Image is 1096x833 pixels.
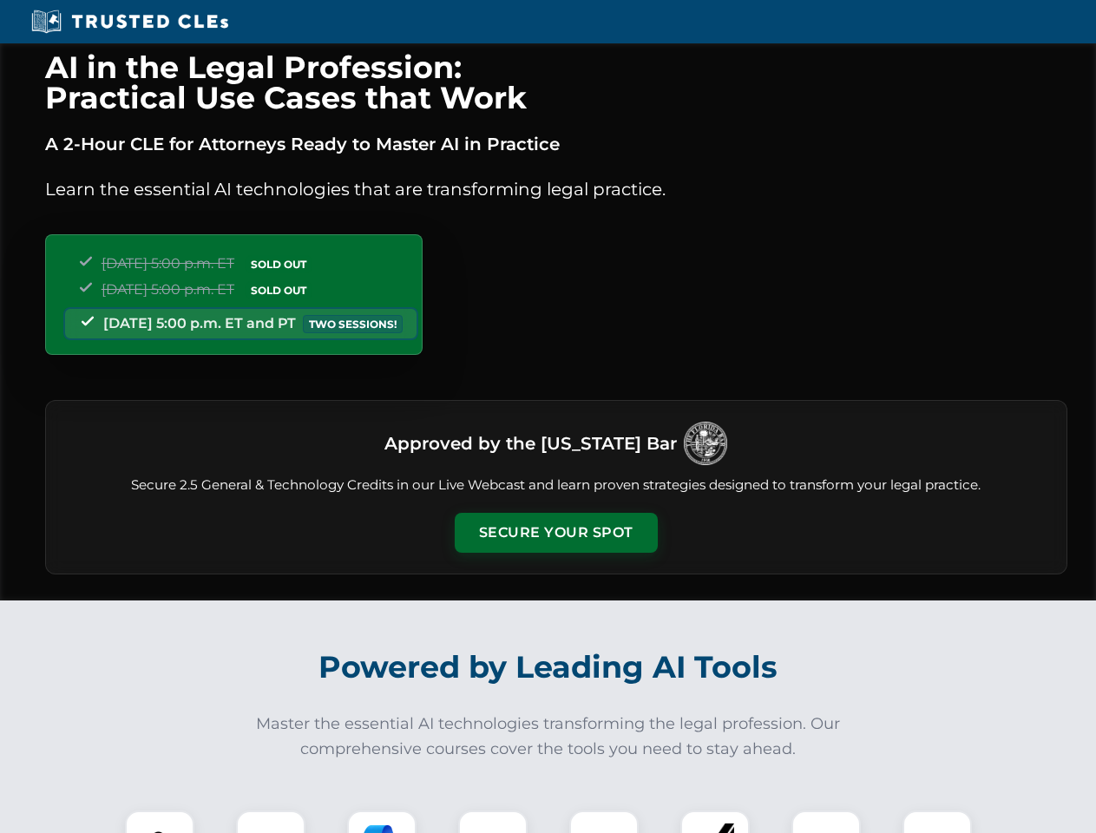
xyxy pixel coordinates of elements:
p: Master the essential AI technologies transforming the legal profession. Our comprehensive courses... [245,712,852,762]
p: Learn the essential AI technologies that are transforming legal practice. [45,175,1067,203]
img: Logo [684,422,727,465]
span: [DATE] 5:00 p.m. ET [102,281,234,298]
span: [DATE] 5:00 p.m. ET [102,255,234,272]
h1: AI in the Legal Profession: Practical Use Cases that Work [45,52,1067,113]
h2: Powered by Leading AI Tools [68,637,1029,698]
span: SOLD OUT [245,281,312,299]
p: A 2-Hour CLE for Attorneys Ready to Master AI in Practice [45,130,1067,158]
button: Secure Your Spot [455,513,658,553]
span: SOLD OUT [245,255,312,273]
p: Secure 2.5 General & Technology Credits in our Live Webcast and learn proven strategies designed ... [67,476,1046,495]
img: Trusted CLEs [26,9,233,35]
h3: Approved by the [US_STATE] Bar [384,428,677,459]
